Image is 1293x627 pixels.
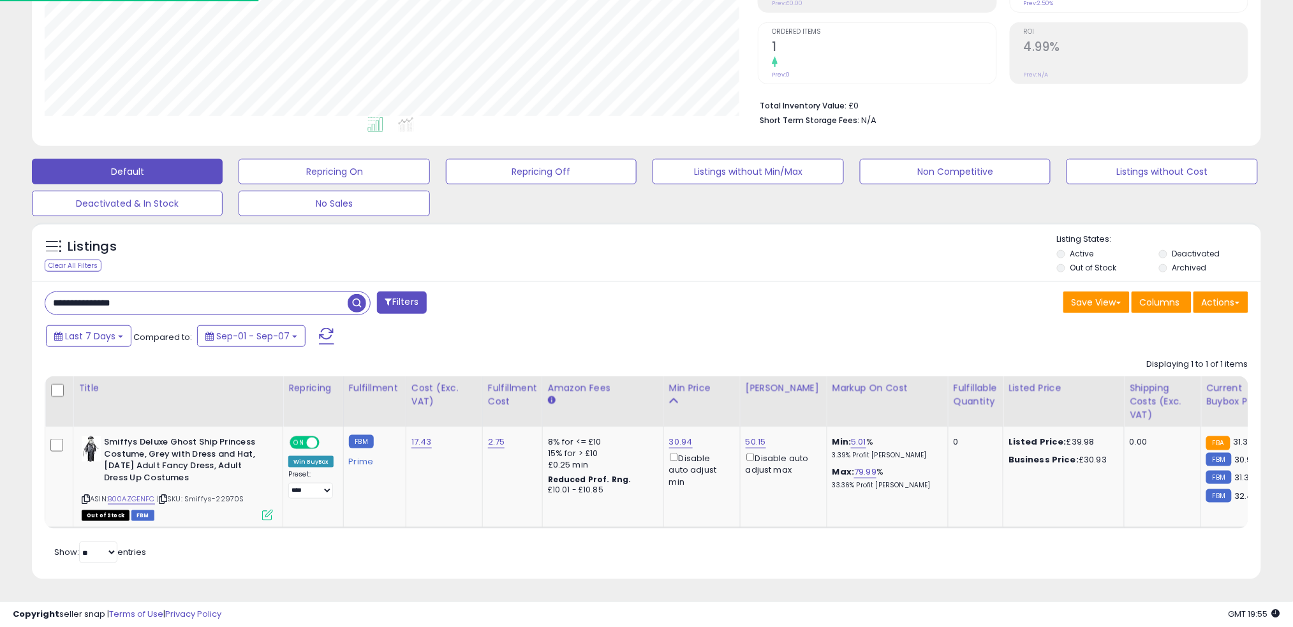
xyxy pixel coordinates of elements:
[772,29,996,36] span: Ordered Items
[65,330,115,343] span: Last 7 Days
[1024,71,1049,78] small: Prev: N/A
[1172,248,1220,259] label: Deactivated
[1172,262,1206,273] label: Archived
[1009,436,1114,448] div: £39.98
[82,436,101,462] img: 41v0WD44nkL._SL40_.jpg
[46,325,131,347] button: Last 7 Days
[1147,358,1248,371] div: Displaying 1 to 1 of 1 items
[349,435,374,448] small: FBM
[104,436,259,487] b: Smiffys Deluxe Ghost Ship Princess Costume, Grey with Dress and Hat, [DATE] Adult Fancy Dress, Ad...
[82,436,273,519] div: ASIN:
[548,485,654,496] div: £10.01 - £10.85
[1009,381,1119,395] div: Listed Price
[13,608,59,620] strong: Copyright
[288,456,334,468] div: Win BuyBox
[488,381,537,408] div: Fulfillment Cost
[377,291,427,314] button: Filters
[133,331,192,343] span: Compared to:
[954,436,993,448] div: 0
[772,40,996,57] h2: 1
[851,436,866,448] a: 5.01
[832,436,852,448] b: Min:
[1206,489,1231,503] small: FBM
[68,238,117,256] h5: Listings
[832,451,938,460] p: 3.39% Profit [PERSON_NAME]
[669,436,693,448] a: 30.94
[548,436,654,448] div: 8% for <= £10
[109,608,163,620] a: Terms of Use
[291,438,307,448] span: ON
[1009,454,1079,466] b: Business Price:
[760,115,859,126] b: Short Term Storage Fees:
[32,191,223,216] button: Deactivated & In Stock
[1070,262,1117,273] label: Out of Stock
[165,608,221,620] a: Privacy Policy
[1235,490,1253,502] span: 32.4
[746,381,822,395] div: [PERSON_NAME]
[1206,436,1230,450] small: FBA
[760,97,1239,112] li: £0
[1009,454,1114,466] div: £30.93
[1130,436,1191,448] div: 0.00
[832,466,938,490] div: %
[1009,436,1067,448] b: Listed Price:
[78,381,277,395] div: Title
[82,510,129,521] span: All listings that are currently out of stock and unavailable for purchase on Amazon
[746,436,766,448] a: 50.15
[45,260,101,272] div: Clear All Filters
[1193,291,1248,313] button: Actions
[832,381,943,395] div: Markup on Cost
[1130,381,1195,422] div: Shipping Costs (Exc. VAT)
[197,325,306,347] button: Sep-01 - Sep-07
[239,159,429,184] button: Repricing On
[548,381,658,395] div: Amazon Fees
[13,609,221,621] div: seller snap | |
[548,459,654,471] div: £0.25 min
[157,494,244,504] span: | SKU: Smiffys-22970S
[446,159,637,184] button: Repricing Off
[288,381,338,395] div: Repricing
[1024,40,1248,57] h2: 4.99%
[411,436,432,448] a: 17.43
[54,546,146,558] span: Show: entries
[131,510,154,521] span: FBM
[954,381,998,408] div: Fulfillable Quantity
[854,466,876,478] a: 79.99
[1132,291,1192,313] button: Columns
[1140,296,1180,309] span: Columns
[832,466,855,478] b: Max:
[1206,471,1231,484] small: FBM
[349,381,401,395] div: Fulfillment
[669,451,730,488] div: Disable auto adjust min
[318,438,338,448] span: OFF
[772,71,790,78] small: Prev: 0
[1229,608,1280,620] span: 2025-09-15 19:55 GMT
[216,330,290,343] span: Sep-01 - Sep-07
[108,494,155,505] a: B00AZGENFC
[832,436,938,460] div: %
[827,376,948,427] th: The percentage added to the cost of goods (COGS) that forms the calculator for Min & Max prices.
[1234,436,1255,448] span: 31.34
[488,436,505,448] a: 2.75
[239,191,429,216] button: No Sales
[760,100,846,111] b: Total Inventory Value:
[1206,381,1272,408] div: Current Buybox Price
[548,448,654,459] div: 15% for > £10
[1070,248,1094,259] label: Active
[1067,159,1257,184] button: Listings without Cost
[653,159,843,184] button: Listings without Min/Max
[349,452,396,467] div: Prime
[1063,291,1130,313] button: Save View
[861,114,876,126] span: N/A
[548,395,556,406] small: Amazon Fees.
[1235,454,1259,466] span: 30.94
[832,481,938,490] p: 33.36% Profit [PERSON_NAME]
[288,470,334,499] div: Preset:
[32,159,223,184] button: Default
[1235,471,1256,483] span: 31.34
[1024,29,1248,36] span: ROI
[548,474,632,485] b: Reduced Prof. Rng.
[1057,233,1261,246] p: Listing States:
[746,451,817,476] div: Disable auto adjust max
[411,381,477,408] div: Cost (Exc. VAT)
